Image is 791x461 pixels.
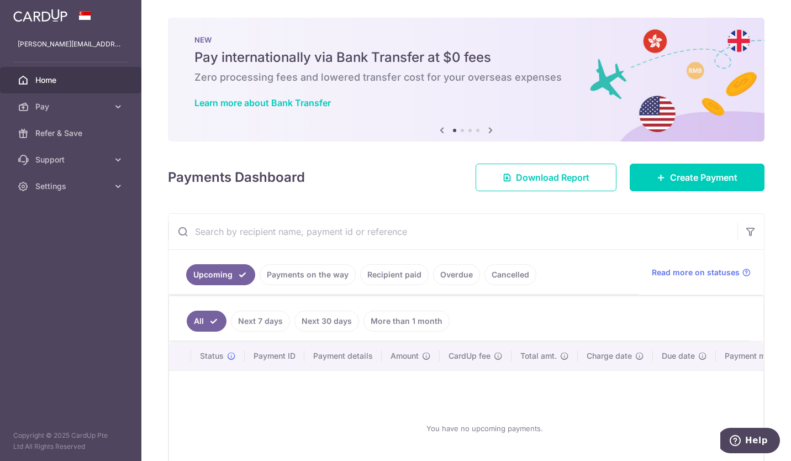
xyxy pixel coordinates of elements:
p: [PERSON_NAME][EMAIL_ADDRESS][DOMAIN_NAME] [18,39,124,50]
span: Amount [391,350,419,362]
span: Charge date [587,350,632,362]
span: Due date [662,350,695,362]
span: Pay [35,101,108,112]
a: More than 1 month [363,311,450,332]
th: Payment ID [245,342,304,370]
a: Create Payment [630,164,764,191]
h6: Zero processing fees and lowered transfer cost for your overseas expenses [194,71,738,84]
a: Learn more about Bank Transfer [194,97,331,108]
a: All [187,311,226,332]
a: Next 7 days [231,311,290,332]
span: Read more on statuses [652,267,740,278]
span: Total amt. [520,350,557,362]
a: Recipient paid [360,264,429,285]
a: Overdue [433,264,480,285]
span: Status [200,350,224,362]
a: Payments on the way [260,264,356,285]
iframe: Opens a widget where you can find more information [720,428,780,455]
a: Download Report [476,164,616,191]
img: Bank transfer banner [168,18,764,142]
span: Settings [35,181,108,192]
th: Payment details [304,342,382,370]
img: CardUp [13,9,67,22]
a: Upcoming [186,264,255,285]
p: NEW [194,35,738,44]
span: Create Payment [670,171,737,184]
a: Next 30 days [294,311,359,332]
a: Cancelled [484,264,536,285]
span: CardUp fee [449,350,491,362]
h4: Payments Dashboard [168,167,305,187]
h5: Pay internationally via Bank Transfer at $0 fees [194,49,738,66]
input: Search by recipient name, payment id or reference [168,214,737,249]
span: Home [35,75,108,86]
span: Download Report [516,171,589,184]
span: Support [35,154,108,165]
span: Refer & Save [35,128,108,139]
a: Read more on statuses [652,267,751,278]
